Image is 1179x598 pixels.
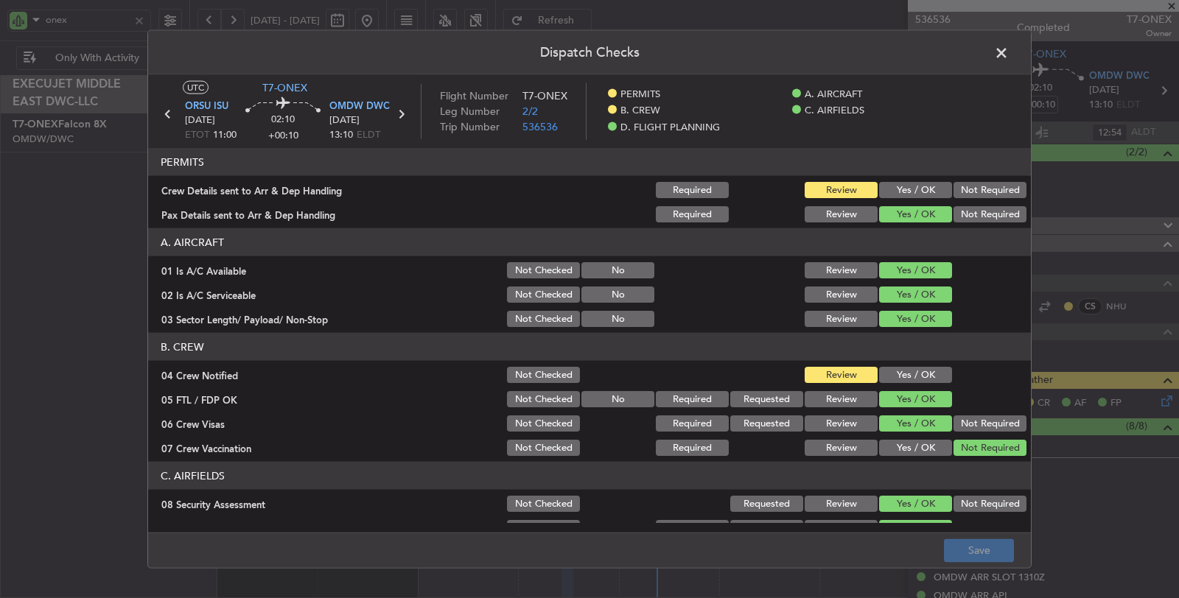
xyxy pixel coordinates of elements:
button: Not Required [954,415,1026,432]
button: Yes / OK [879,206,952,222]
button: Yes / OK [879,415,952,432]
button: Not Required [954,496,1026,512]
button: Yes / OK [879,182,952,198]
button: Yes / OK [879,311,952,327]
button: Yes / OK [879,520,952,536]
button: Not Required [954,206,1026,222]
button: Yes / OK [879,286,952,303]
button: Yes / OK [879,440,952,456]
button: Yes / OK [879,262,952,278]
button: Yes / OK [879,367,952,383]
button: Not Required [954,440,1026,456]
button: Yes / OK [879,391,952,407]
button: Yes / OK [879,496,952,512]
header: Dispatch Checks [148,31,1031,75]
button: Not Required [954,182,1026,198]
